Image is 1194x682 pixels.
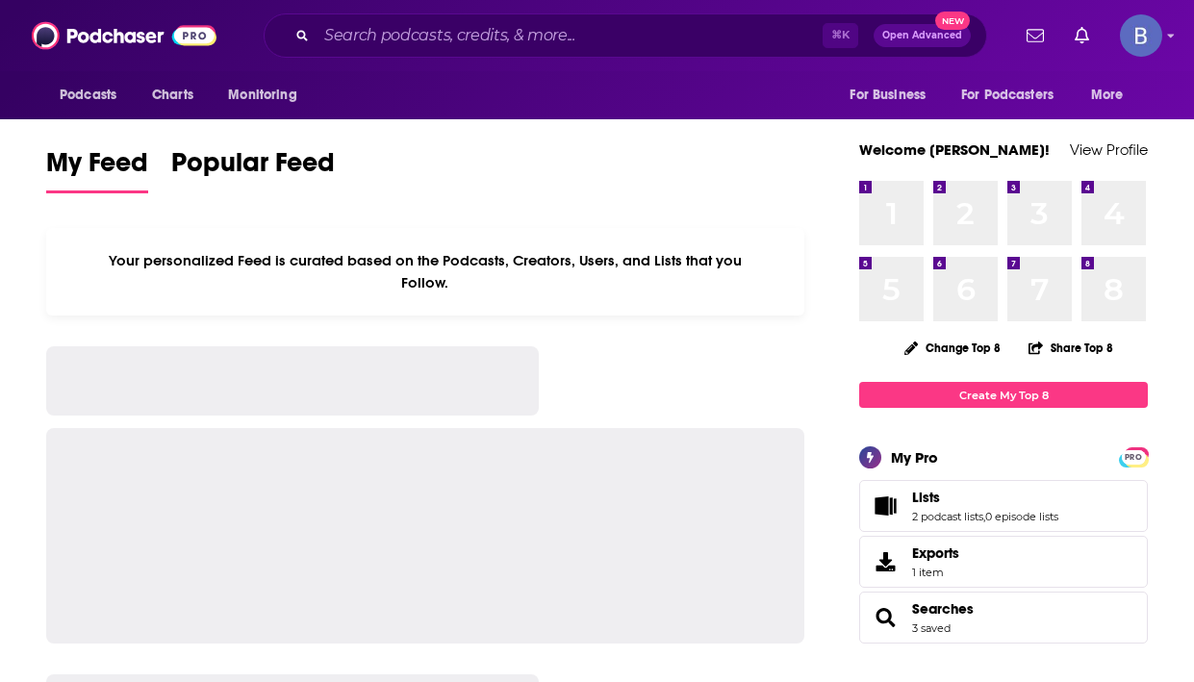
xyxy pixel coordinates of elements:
[859,592,1148,644] span: Searches
[874,24,971,47] button: Open AdvancedNew
[1067,19,1097,52] a: Show notifications dropdown
[171,146,335,190] span: Popular Feed
[215,77,321,114] button: open menu
[1070,140,1148,159] a: View Profile
[1078,77,1148,114] button: open menu
[912,510,983,523] a: 2 podcast lists
[264,13,987,58] div: Search podcasts, credits, & more...
[140,77,205,114] a: Charts
[171,146,335,193] a: Popular Feed
[1122,450,1145,465] span: PRO
[859,140,1050,159] a: Welcome [PERSON_NAME]!
[859,536,1148,588] a: Exports
[1122,449,1145,464] a: PRO
[949,77,1081,114] button: open menu
[912,489,940,506] span: Lists
[961,82,1054,109] span: For Podcasters
[866,548,904,575] span: Exports
[32,17,216,54] img: Podchaser - Follow, Share and Rate Podcasts
[836,77,950,114] button: open menu
[1120,14,1162,57] span: Logged in as BTallent
[1120,14,1162,57] button: Show profile menu
[850,82,926,109] span: For Business
[893,336,1012,360] button: Change Top 8
[912,600,974,618] a: Searches
[912,544,959,562] span: Exports
[935,12,970,30] span: New
[317,20,823,51] input: Search podcasts, credits, & more...
[46,228,804,316] div: Your personalized Feed is curated based on the Podcasts, Creators, Users, and Lists that you Follow.
[882,31,962,40] span: Open Advanced
[1028,329,1114,366] button: Share Top 8
[1120,14,1162,57] img: User Profile
[1019,19,1052,52] a: Show notifications dropdown
[912,621,951,635] a: 3 saved
[823,23,858,48] span: ⌘ K
[859,382,1148,408] a: Create My Top 8
[983,510,985,523] span: ,
[985,510,1058,523] a: 0 episode lists
[60,82,116,109] span: Podcasts
[46,146,148,193] a: My Feed
[912,566,959,579] span: 1 item
[859,480,1148,532] span: Lists
[152,82,193,109] span: Charts
[228,82,296,109] span: Monitoring
[1091,82,1124,109] span: More
[46,77,141,114] button: open menu
[912,489,1058,506] a: Lists
[891,448,938,467] div: My Pro
[866,493,904,519] a: Lists
[866,604,904,631] a: Searches
[46,146,148,190] span: My Feed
